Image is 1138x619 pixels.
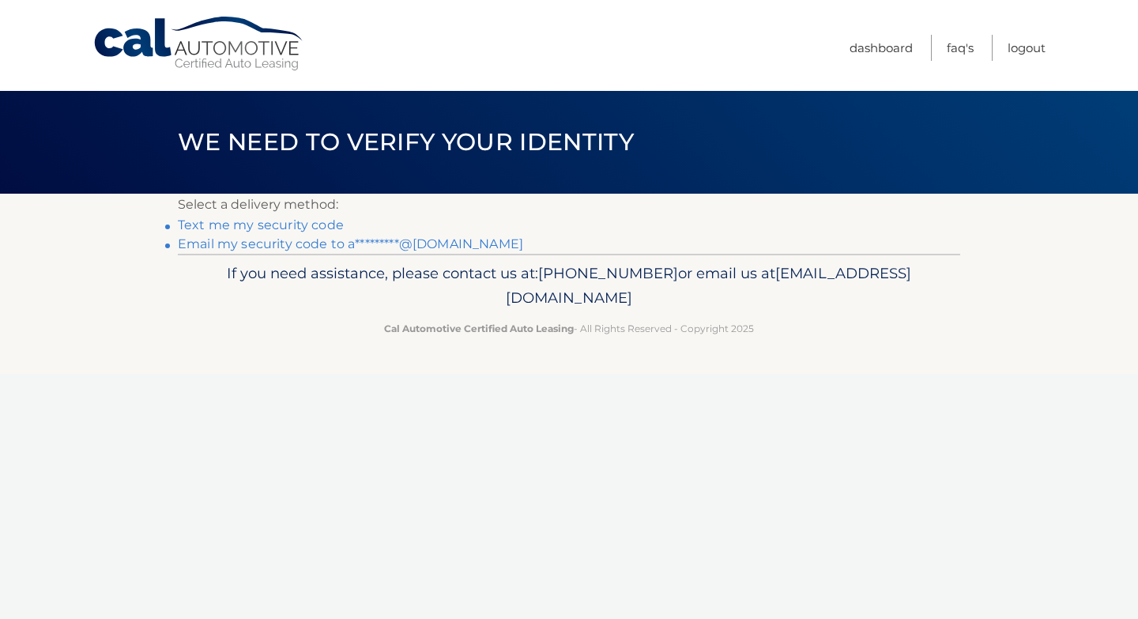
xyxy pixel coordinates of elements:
[850,35,913,61] a: Dashboard
[92,16,306,72] a: Cal Automotive
[188,261,950,311] p: If you need assistance, please contact us at: or email us at
[538,264,678,282] span: [PHONE_NUMBER]
[947,35,974,61] a: FAQ's
[178,127,634,157] span: We need to verify your identity
[1008,35,1046,61] a: Logout
[188,320,950,337] p: - All Rights Reserved - Copyright 2025
[178,236,523,251] a: Email my security code to a*********@[DOMAIN_NAME]
[178,217,344,232] a: Text me my security code
[178,194,960,216] p: Select a delivery method:
[384,323,574,334] strong: Cal Automotive Certified Auto Leasing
